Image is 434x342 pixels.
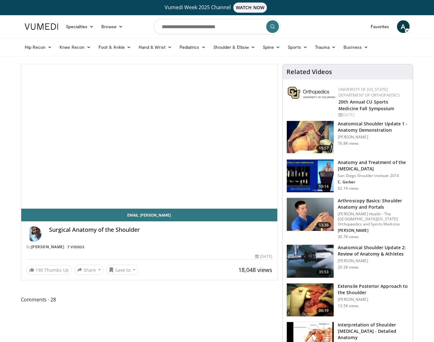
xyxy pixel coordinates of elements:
[255,254,272,259] div: [DATE]
[286,68,332,76] h4: Related Videos
[286,121,409,154] a: 15:57 Anatomical Shoulder Update 1 - Anatomy Demonstration [PERSON_NAME] 76.8K views
[311,41,340,54] a: Trauma
[287,160,334,193] img: 58008271-3059-4eea-87a5-8726eb53a503.150x105_q85_crop-smart_upscale.jpg
[106,265,138,275] button: Save to
[338,121,409,133] h3: Anatomical Shoulder Update 1 - Anatomy Demonstration
[49,226,273,233] h4: Surgical Anatomy of the Shoulder
[287,121,334,154] img: laj_3.png.150x105_q85_crop-smart_upscale.jpg
[21,209,278,221] a: Email [PERSON_NAME]
[287,283,334,316] img: 62ee2ea4-b2af-4bbb-a20f-cc4cb1de2535.150x105_q85_crop-smart_upscale.jpg
[287,245,334,278] img: 49076_0000_3.png.150x105_q85_crop-smart_upscale.jpg
[56,41,95,54] a: Knee Recon
[154,19,280,34] input: Search topics, interventions
[316,269,331,275] span: 35:53
[26,265,72,275] a: 190 Thumbs Up
[367,20,393,33] a: Favorites
[397,20,410,33] a: A
[338,283,409,296] h3: Extensile Posterior Approach to the Shoulder
[284,41,311,54] a: Sports
[286,283,409,317] a: 06:19 Extensile Posterior Approach to the Shoulder [PERSON_NAME] 13.5K views
[176,41,210,54] a: Pediatrics
[338,228,409,233] p: [PERSON_NAME]
[135,41,176,54] a: Hand & Wrist
[338,297,409,302] p: [PERSON_NAME]
[210,41,259,54] a: Shoulder & Elbow
[340,41,372,54] a: Business
[338,322,409,341] h3: Interpretation of Shoulder [MEDICAL_DATA] - Detailed Anatomy
[31,244,65,250] a: [PERSON_NAME]
[338,234,359,239] p: 30.7K views
[66,244,86,250] a: 7 Videos
[338,112,408,118] div: [DATE]
[338,141,359,146] p: 76.8K views
[287,198,334,231] img: 9534a039-0eaa-4167-96cf-d5be049a70d8.150x105_q85_crop-smart_upscale.jpg
[288,87,335,99] img: 355603a8-37da-49b6-856f-e00d7e9307d3.png.150x105_q85_autocrop_double_scale_upscale_version-0.2.png
[286,198,409,239] a: 13:36 Arthroscopy Basics: Shoulder Anatomy and Portals [PERSON_NAME] Health - The [GEOGRAPHIC_DAT...
[338,265,359,270] p: 20.2K views
[338,99,394,111] a: 20th Annual CU Sports Medicine Fall Symposium
[62,20,98,33] a: Specialties
[35,267,43,273] span: 190
[338,212,409,227] p: [PERSON_NAME] Health - The [GEOGRAPHIC_DATA][US_STATE]: Orthopaedics and Sports Medicine
[316,145,331,151] span: 15:57
[338,87,400,98] a: University of [US_STATE] Department of Orthopaedics
[338,198,409,210] h3: Arthroscopy Basics: Shoulder Anatomy and Portals
[74,265,104,275] button: Share
[316,307,331,314] span: 06:19
[316,183,331,190] span: 19:14
[95,41,135,54] a: Foot & Ankle
[338,180,409,185] p: C. Gerber
[338,159,409,172] h3: Anatomy and Treatment of the [MEDICAL_DATA]
[338,258,409,263] p: [PERSON_NAME]
[238,266,272,274] span: 18,048 views
[26,244,273,250] div: By
[338,244,409,257] h3: Anatomical Shoulder Update 2: Review of Anatomy & Athletes
[338,135,409,140] p: [PERSON_NAME]
[21,295,278,304] span: Comments 28
[338,173,409,178] p: San Diego Shoulder Institute 2014
[21,41,56,54] a: Hip Recon
[286,159,409,193] a: 19:14 Anatomy and Treatment of the [MEDICAL_DATA] San Diego Shoulder Institute 2014 C. Gerber 62....
[97,20,127,33] a: Browse
[338,303,359,308] p: 13.5K views
[338,186,359,191] p: 62.1K views
[21,64,278,209] video-js: Video Player
[25,23,58,30] img: VuMedi Logo
[286,244,409,278] a: 35:53 Anatomical Shoulder Update 2: Review of Anatomy & Athletes [PERSON_NAME] 20.2K views
[26,226,41,242] img: Avatar
[26,3,409,13] a: Vumedi Week 2025 ChannelWATCH NOW
[316,222,331,228] span: 13:36
[233,3,267,13] span: WATCH NOW
[259,41,284,54] a: Spine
